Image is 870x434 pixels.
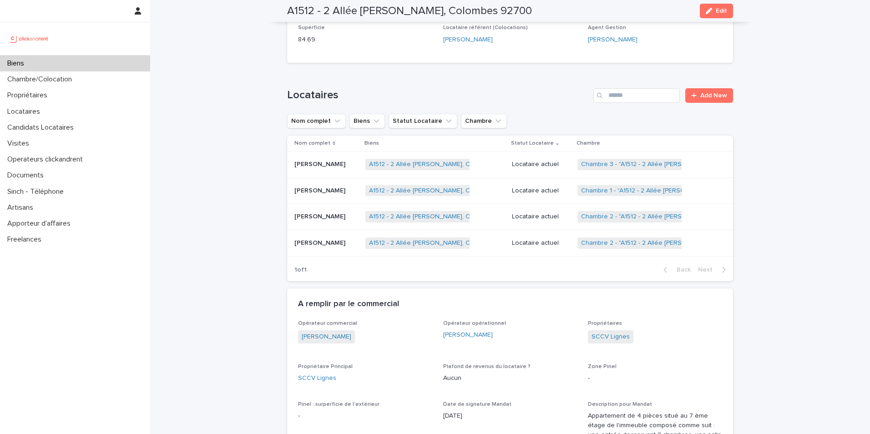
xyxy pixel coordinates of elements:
[685,88,733,103] a: Add New
[443,402,511,407] span: Date de signature Mandat
[369,187,517,195] a: A1512 - 2 Allée [PERSON_NAME], Colombes 92700
[511,138,554,148] p: Statut Locataire
[443,35,493,45] a: [PERSON_NAME]
[369,161,517,168] a: A1512 - 2 Allée [PERSON_NAME], Colombes 92700
[364,138,379,148] p: Biens
[298,411,432,421] p: -
[287,5,532,18] h2: A1512 - 2 Allée [PERSON_NAME], Colombes 92700
[4,123,81,132] p: Candidats Locataires
[443,373,577,383] p: Aucun
[4,107,47,116] p: Locataires
[298,35,432,45] p: 84.69
[4,59,31,68] p: Biens
[294,211,347,221] p: [PERSON_NAME]
[287,151,733,177] tr: [PERSON_NAME][PERSON_NAME] A1512 - 2 Allée [PERSON_NAME], Colombes 92700 Locataire actuelChambre ...
[588,402,652,407] span: Description pour Mandat
[694,266,733,274] button: Next
[294,138,330,148] p: Nom complet
[581,239,771,247] a: Chambre 2 - "A1512 - 2 Allée [PERSON_NAME], Colombes 92700"
[593,88,680,103] input: Search
[287,204,733,230] tr: [PERSON_NAME][PERSON_NAME] A1512 - 2 Allée [PERSON_NAME], Colombes 92700 Locataire actuelChambre ...
[588,35,637,45] a: [PERSON_NAME]
[298,321,357,326] span: Opérateur commercial
[4,171,51,180] p: Documents
[461,114,507,128] button: Chambre
[298,299,399,309] h2: A remplir par le commercial
[671,267,691,273] span: Back
[298,402,379,407] span: Pinel : surperficie de l'extérieur
[4,75,79,84] p: Chambre/Colocation
[700,4,733,18] button: Edit
[588,321,622,326] span: Propriétaires
[294,185,347,195] p: [PERSON_NAME]
[443,25,528,30] span: Locataire référent (Colocations)
[4,139,36,148] p: Visites
[512,187,570,195] p: Locataire actuel
[588,364,617,369] span: Zone Pinel
[512,161,570,168] p: Locataire actuel
[4,187,71,196] p: Sinch - Téléphone
[302,332,351,342] a: [PERSON_NAME]
[349,114,385,128] button: Biens
[4,219,78,228] p: Apporteur d'affaires
[294,159,347,168] p: [PERSON_NAME]
[298,364,353,369] span: Propriétaire Principal
[4,203,40,212] p: Artisans
[443,411,577,421] p: [DATE]
[369,213,517,221] a: A1512 - 2 Allée [PERSON_NAME], Colombes 92700
[287,89,590,102] h1: Locataires
[588,25,626,30] span: Agent Gestion
[581,213,771,221] a: Chambre 2 - "A1512 - 2 Allée [PERSON_NAME], Colombes 92700"
[581,161,771,168] a: Chambre 3 - "A1512 - 2 Allée [PERSON_NAME], Colombes 92700"
[298,25,325,30] span: Superficie
[298,373,336,383] a: SCCV Lignes
[700,92,727,99] span: Add New
[443,330,493,340] a: [PERSON_NAME]
[588,373,722,383] p: -
[592,332,630,342] a: SCCV Lignes
[581,187,769,195] a: Chambre 1 - "A1512 - 2 Allée [PERSON_NAME], Colombes 92700"
[443,364,531,369] span: Plafond de revenus du locataire ?
[287,177,733,204] tr: [PERSON_NAME][PERSON_NAME] A1512 - 2 Allée [PERSON_NAME], Colombes 92700 Locataire actuelChambre ...
[698,267,718,273] span: Next
[294,237,347,247] p: [PERSON_NAME]
[369,239,517,247] a: A1512 - 2 Allée [PERSON_NAME], Colombes 92700
[4,235,49,244] p: Freelances
[4,155,90,164] p: Operateurs clickandrent
[4,91,55,100] p: Propriétaires
[512,239,570,247] p: Locataire actuel
[656,266,694,274] button: Back
[7,30,51,48] img: UCB0brd3T0yccxBKYDjQ
[716,8,727,14] span: Edit
[287,230,733,257] tr: [PERSON_NAME][PERSON_NAME] A1512 - 2 Allée [PERSON_NAME], Colombes 92700 Locataire actuelChambre ...
[287,114,346,128] button: Nom complet
[287,259,314,281] p: 1 of 1
[512,213,570,221] p: Locataire actuel
[389,114,457,128] button: Statut Locataire
[443,321,506,326] span: Opérateur opérationnel
[577,138,600,148] p: Chambre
